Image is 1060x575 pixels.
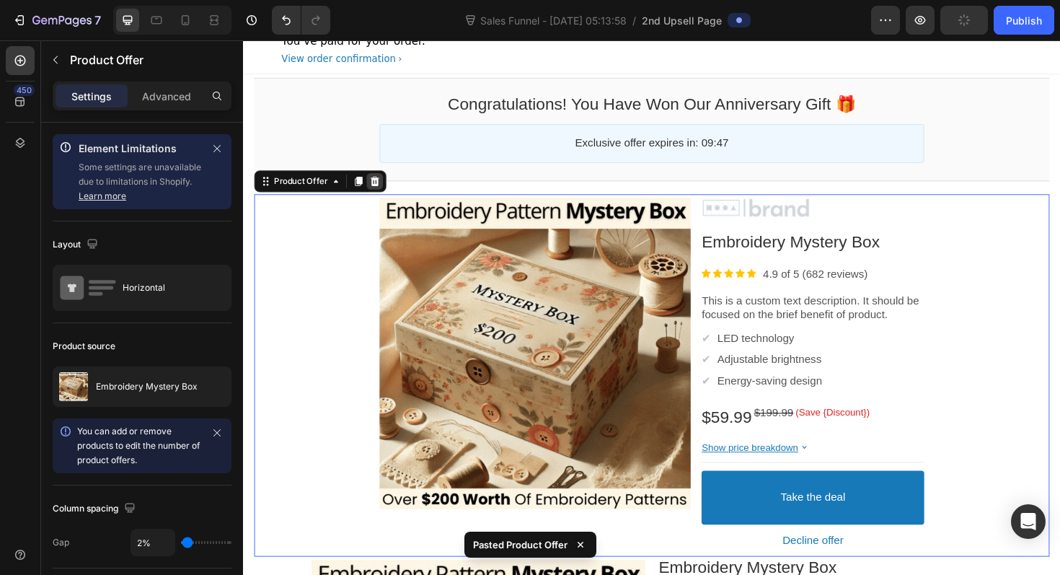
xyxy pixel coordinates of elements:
[473,537,567,552] p: Pasted Product Offer
[77,424,204,468] p: You can add or remove products to edit the number of product offers.
[485,517,721,543] button: Decline offer
[485,332,495,344] span: ✔
[96,382,198,392] p: Embroidery Mystery Box
[642,13,722,28] span: 2nd Upsell Page
[1006,13,1042,28] div: Publish
[485,456,721,513] button: Take the deal
[440,548,628,568] bdo: Embroidery Mystery Box
[40,12,162,27] div: View order confirmation
[485,203,673,223] bdo: Embroidery Mystery Box
[585,388,663,400] bdo: (Save {Discount})
[123,271,211,304] div: Horizontal
[94,12,101,29] p: 7
[71,89,112,104] p: Settings
[502,354,613,369] p: Energy-saving design
[243,40,1060,575] iframe: Design area
[6,6,107,35] button: 7
[79,190,126,201] a: Learn more
[53,235,101,255] div: Layout
[502,309,583,324] p: LED technology
[569,477,637,492] bdo: Take the deal
[142,89,191,104] p: Advanced
[550,241,661,256] p: 4.9 of 5 (682 reviews)
[272,6,330,35] div: Undo/Redo
[485,310,495,322] span: ✔
[53,340,115,353] div: Product source
[632,13,636,28] span: /
[53,499,138,519] div: Column spacing
[994,6,1054,35] button: Publish
[131,530,175,556] input: Auto
[477,13,630,28] span: Sales Funnel - [DATE] 05:13:58
[502,331,612,346] p: Adjustable brightness
[485,354,495,366] span: ✔
[216,58,648,77] bdo: Congratulations! You Have Won Our Anniversary Gift 🎁
[485,389,538,408] bdo: $59.99
[571,522,636,537] bdo: Decline offer
[541,388,583,400] bdo: $199.99
[14,84,35,96] div: 450
[59,372,88,401] img: product feature img
[53,536,69,549] div: Gap
[485,269,721,299] p: This is a custom text description. It should be focused on the brief benefit of product.
[79,140,203,157] p: Element Limitations
[351,102,514,115] bdo: Exclusive offer expires in: 09:47
[1011,504,1046,539] div: Open Intercom Messenger
[30,144,92,154] div: Product Offer
[79,160,203,203] p: Some settings are unavailable due to limitations in Shopify.
[70,51,226,69] p: Product Offer
[485,426,588,437] bdo: Show price breakdown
